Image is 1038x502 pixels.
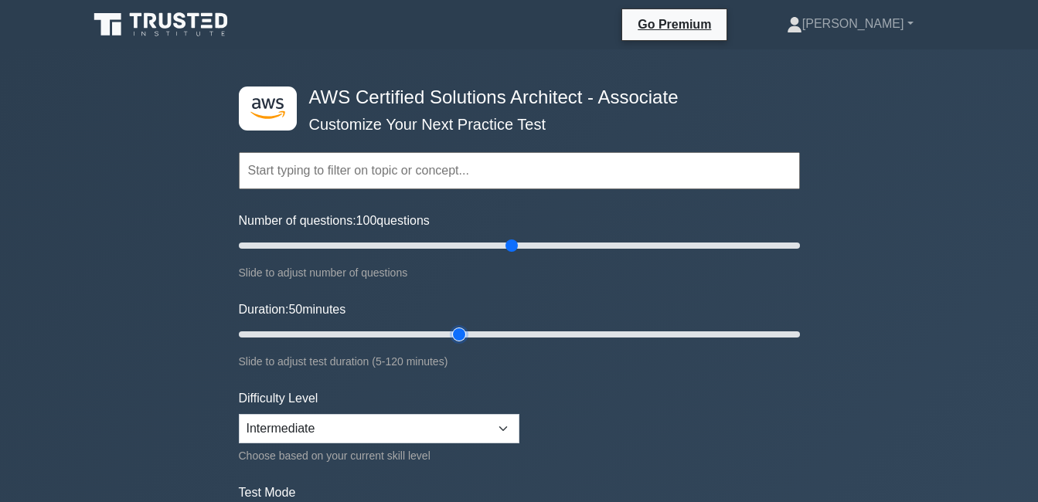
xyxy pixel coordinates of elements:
span: 100 [356,214,377,227]
div: Choose based on your current skill level [239,446,519,465]
div: Slide to adjust test duration (5-120 minutes) [239,352,800,371]
span: 50 [288,303,302,316]
h4: AWS Certified Solutions Architect - Associate [303,86,724,109]
label: Test Mode [239,483,800,502]
label: Duration: minutes [239,300,346,319]
a: Go Premium [628,15,720,34]
input: Start typing to filter on topic or concept... [239,152,800,189]
label: Number of questions: questions [239,212,430,230]
div: Slide to adjust number of questions [239,263,800,282]
label: Difficulty Level [239,389,318,408]
a: [PERSON_NAME] [750,8,951,39]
